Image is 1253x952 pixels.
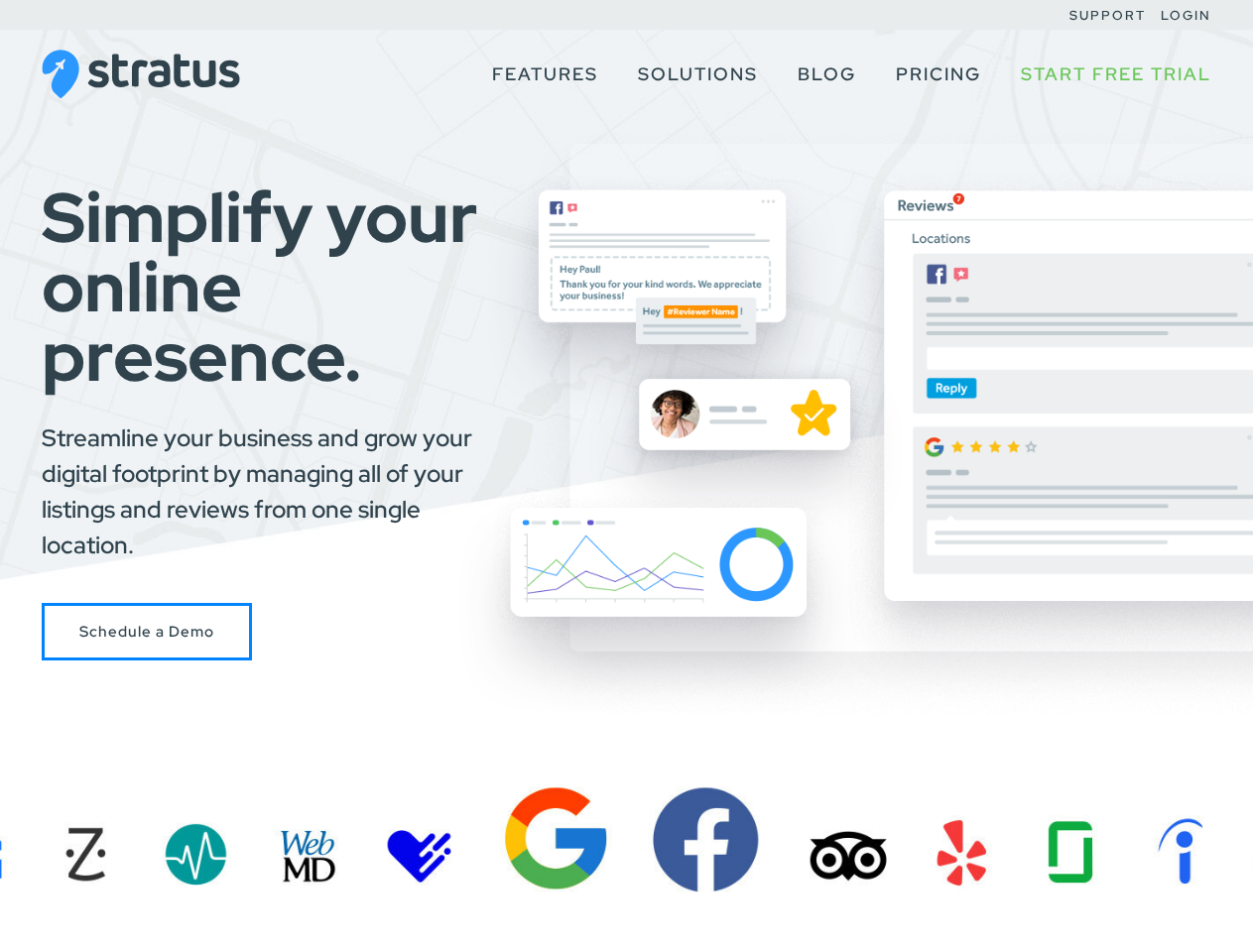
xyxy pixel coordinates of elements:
h1: Simplify your online presence. [42,182,510,391]
a: Features [492,56,598,93]
a: Schedule a Stratus Demo with Us [42,603,252,661]
a: Start Free Trial [1021,56,1211,93]
p: Streamline your business and grow your digital footprint by managing all of your listings and rev... [42,420,510,563]
a: Support [1069,7,1146,24]
a: Pricing [896,56,981,93]
a: Solutions [638,56,758,93]
nav: Primary [472,30,1211,119]
img: Stratus [42,50,240,99]
a: Blog [798,56,856,93]
a: Login [1161,7,1211,24]
img: Group of floating boxes showing Stratus features [459,129,1253,719]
